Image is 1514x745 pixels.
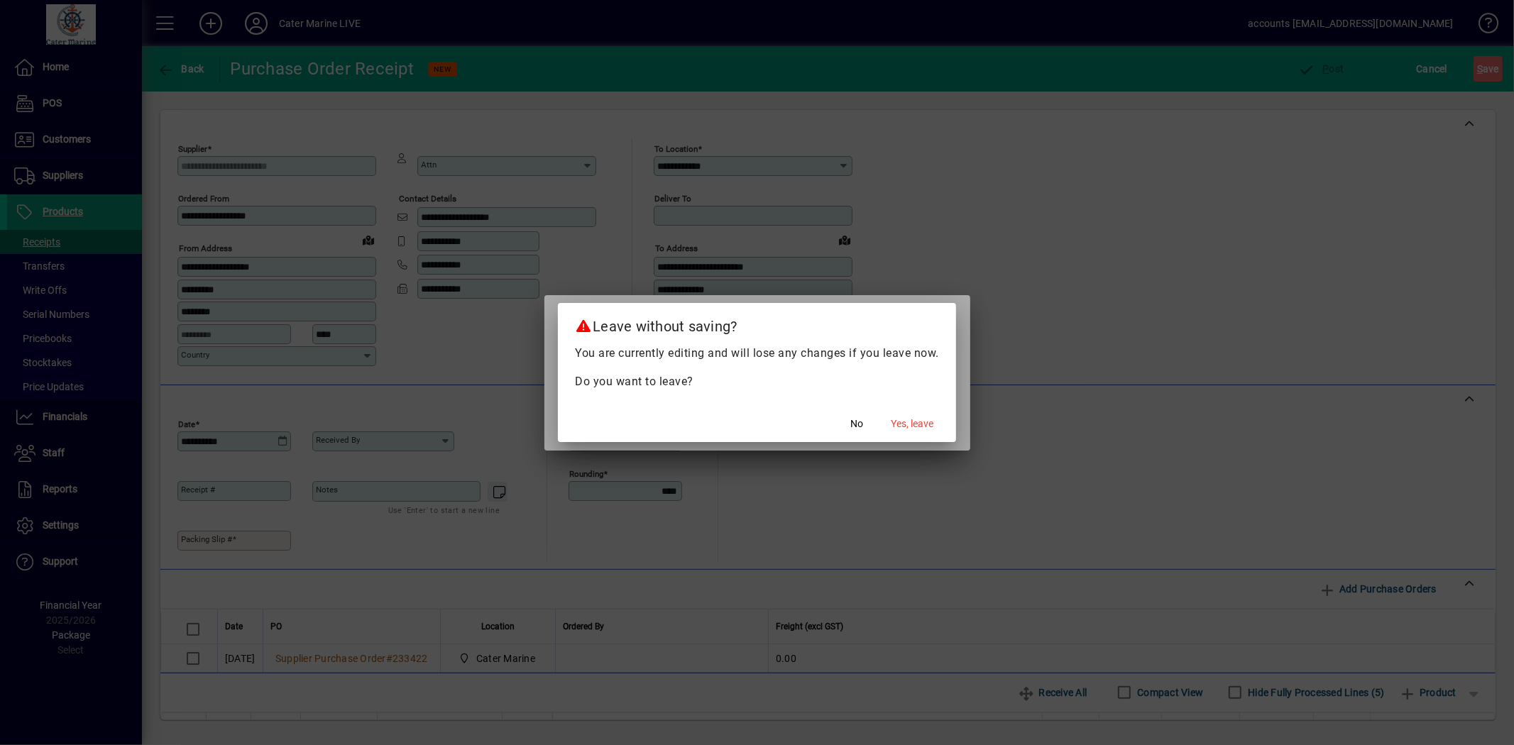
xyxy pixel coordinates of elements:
p: You are currently editing and will lose any changes if you leave now. [575,345,939,362]
p: Do you want to leave? [575,373,939,390]
button: Yes, leave [885,411,939,436]
button: No [834,411,879,436]
span: Yes, leave [891,416,933,431]
h2: Leave without saving? [558,303,956,344]
span: No [850,416,863,431]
